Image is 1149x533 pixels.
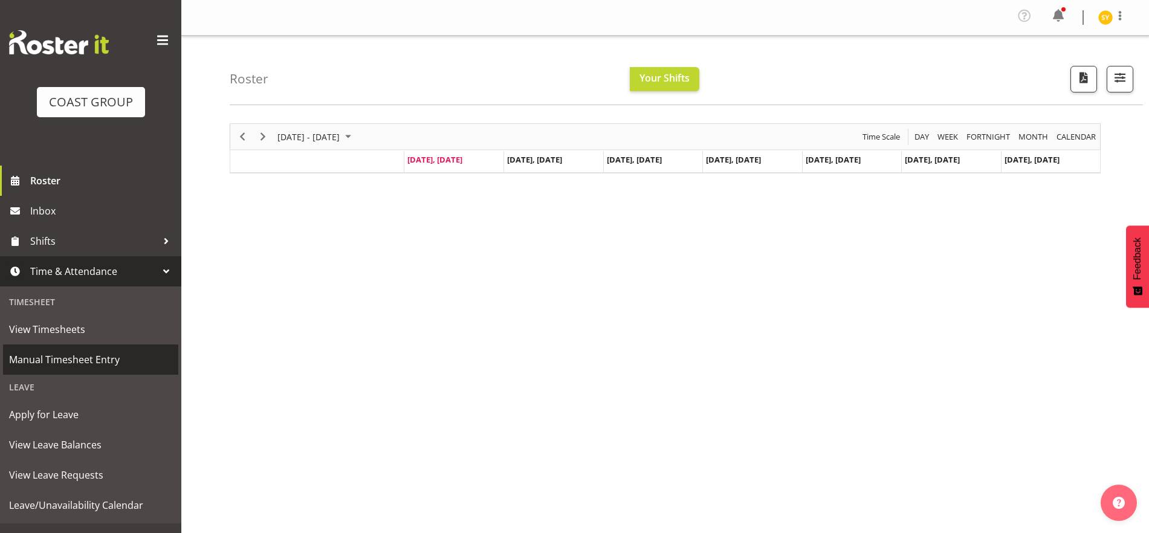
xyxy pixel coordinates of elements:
button: Feedback - Show survey [1126,225,1149,308]
div: COAST GROUP [49,93,133,111]
button: Timeline Day [913,129,931,144]
button: Month [1055,129,1098,144]
span: [DATE], [DATE] [806,154,861,165]
span: View Leave Requests [9,466,172,484]
span: [DATE] - [DATE] [276,129,341,144]
span: Time & Attendance [30,262,157,280]
a: View Timesheets [3,314,178,344]
span: [DATE], [DATE] [1005,154,1060,165]
img: Rosterit website logo [9,30,109,54]
span: Fortnight [965,129,1011,144]
span: Roster [30,172,175,190]
button: Fortnight [965,129,1012,144]
span: Manual Timesheet Entry [9,350,172,369]
span: Apply for Leave [9,405,172,424]
span: Month [1017,129,1049,144]
button: Timeline Month [1017,129,1050,144]
img: seon-young-belding8911.jpg [1098,10,1113,25]
span: calendar [1055,129,1097,144]
a: Apply for Leave [3,399,178,430]
span: View Leave Balances [9,436,172,454]
button: Next [255,129,271,144]
a: Manual Timesheet Entry [3,344,178,375]
button: Time Scale [861,129,902,144]
span: [DATE], [DATE] [507,154,562,165]
button: Timeline Week [936,129,960,144]
span: [DATE], [DATE] [407,154,462,165]
span: Week [936,129,959,144]
span: Your Shifts [639,71,690,85]
div: Leave [3,375,178,399]
button: Download a PDF of the roster according to the set date range. [1070,66,1097,92]
div: Timeline Week of September 1, 2025 [230,123,1101,173]
span: [DATE], [DATE] [607,154,662,165]
button: Filter Shifts [1107,66,1133,92]
h4: Roster [230,72,268,86]
a: View Leave Requests [3,460,178,490]
a: Leave/Unavailability Calendar [3,490,178,520]
div: Timesheet [3,289,178,314]
span: Feedback [1132,237,1143,280]
img: help-xxl-2.png [1113,497,1125,509]
span: Time Scale [861,129,901,144]
span: [DATE], [DATE] [706,154,761,165]
span: View Timesheets [9,320,172,338]
span: Inbox [30,202,175,220]
span: Day [913,129,930,144]
span: Leave/Unavailability Calendar [9,496,172,514]
div: Previous [232,124,253,149]
button: September 01 - 07, 2025 [276,129,357,144]
button: Previous [235,129,251,144]
span: [DATE], [DATE] [905,154,960,165]
a: View Leave Balances [3,430,178,460]
button: Your Shifts [630,67,699,91]
span: Shifts [30,232,157,250]
div: Next [253,124,273,149]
